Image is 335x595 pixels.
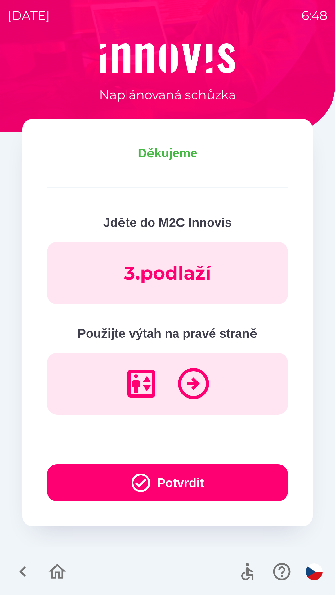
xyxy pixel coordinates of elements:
p: Použijte výtah na pravé straně [47,324,288,343]
p: 3 . podlaží [124,262,211,284]
button: Potvrdit [47,464,288,501]
img: cs flag [306,563,323,580]
p: [DATE] [7,6,50,25]
p: Naplánovaná schůzka [99,86,236,104]
p: 6:48 [301,6,328,25]
p: Děkujeme [47,144,288,162]
p: Jděte do M2C Innovis [47,213,288,232]
img: Logo [22,43,313,73]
